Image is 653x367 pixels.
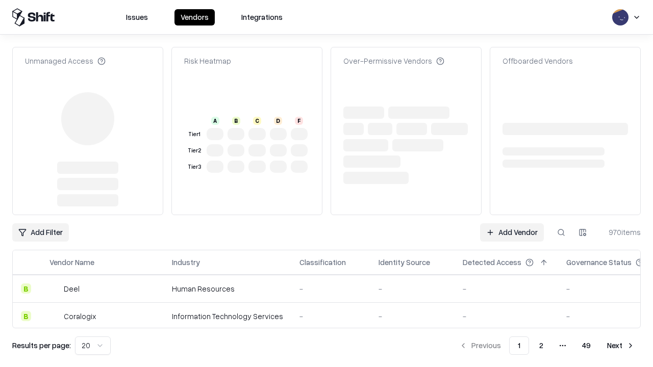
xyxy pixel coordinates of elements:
img: Deel [49,283,60,294]
button: 2 [531,336,551,355]
div: - [463,283,550,294]
a: Add Vendor [480,223,544,242]
div: D [274,117,282,125]
div: Identity Source [379,257,430,268]
div: Tier 2 [186,146,203,155]
button: Next [601,336,641,355]
div: - [299,311,362,322]
div: 970 items [600,227,641,238]
div: Unmanaged Access [25,56,106,66]
div: Detected Access [463,257,521,268]
div: - [379,283,446,294]
button: Add Filter [12,223,69,242]
div: Vendor Name [49,257,94,268]
div: Tier 3 [186,163,203,171]
div: Deel [64,283,80,294]
div: Risk Heatmap [184,56,231,66]
div: B [21,283,31,294]
img: Coralogix [49,311,60,321]
div: Offboarded Vendors [503,56,573,66]
div: Information Technology Services [172,311,283,322]
div: - [379,311,446,322]
div: A [211,117,219,125]
button: 49 [574,336,599,355]
div: F [295,117,303,125]
button: Integrations [235,9,289,25]
div: Human Resources [172,283,283,294]
div: B [232,117,240,125]
div: Coralogix [64,311,96,322]
div: Over-Permissive Vendors [343,56,444,66]
div: Tier 1 [186,130,203,139]
p: Results per page: [12,340,71,351]
button: Vendors [174,9,215,25]
div: Classification [299,257,346,268]
div: - [463,311,550,322]
div: B [21,311,31,321]
button: 1 [509,336,529,355]
div: Governance Status [566,257,632,268]
div: Industry [172,257,200,268]
div: - [299,283,362,294]
nav: pagination [453,336,641,355]
div: C [253,117,261,125]
button: Issues [120,9,154,25]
